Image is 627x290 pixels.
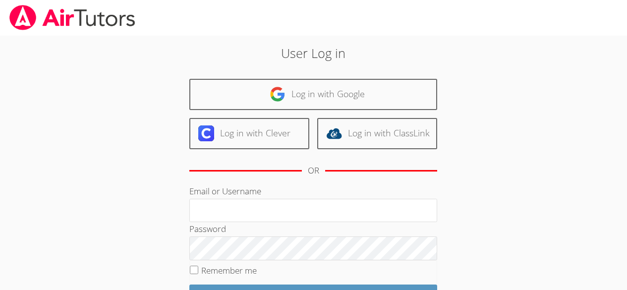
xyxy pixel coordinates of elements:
[308,164,319,178] div: OR
[189,185,261,197] label: Email or Username
[198,125,214,141] img: clever-logo-6eab21bc6e7a338710f1a6ff85c0baf02591cd810cc4098c63d3a4b26e2feb20.svg
[189,223,226,234] label: Password
[189,118,309,149] a: Log in with Clever
[189,79,437,110] a: Log in with Google
[8,5,136,30] img: airtutors_banner-c4298cdbf04f3fff15de1276eac7730deb9818008684d7c2e4769d2f7ddbe033.png
[317,118,437,149] a: Log in with ClassLink
[270,86,285,102] img: google-logo-50288ca7cdecda66e5e0955fdab243c47b7ad437acaf1139b6f446037453330a.svg
[201,265,257,276] label: Remember me
[326,125,342,141] img: classlink-logo-d6bb404cc1216ec64c9a2012d9dc4662098be43eaf13dc465df04b49fa7ab582.svg
[144,44,483,62] h2: User Log in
